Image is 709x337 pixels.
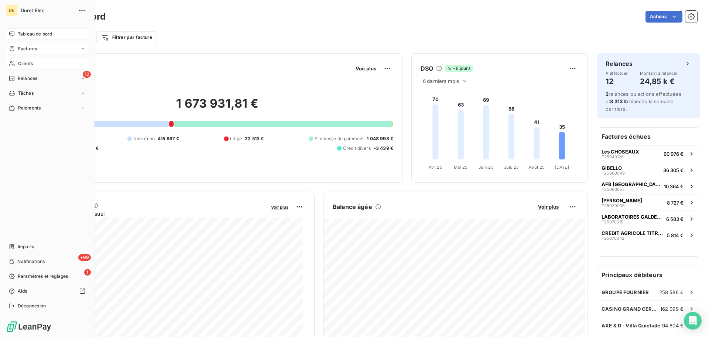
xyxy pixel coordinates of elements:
[18,75,37,82] span: Relances
[667,232,684,238] span: 5 814 €
[664,183,684,189] span: 10 364 €
[18,243,34,250] span: Imports
[597,194,700,210] button: [PERSON_NAME]F250200388 727 €
[17,258,45,265] span: Notifications
[504,165,519,170] tspan: Juil. 25
[602,306,660,312] span: CASINO GRAND CERCLE
[315,135,364,142] span: Promesse de paiement
[684,312,702,330] div: Open Intercom Messenger
[96,31,157,43] button: Filtrer par facture
[269,203,291,210] button: Voir plus
[597,178,700,194] button: AFB [GEOGRAPHIC_DATA]F2506005510 364 €
[18,288,28,294] span: Aide
[230,135,242,142] span: Litige
[367,135,393,142] span: 1 048 998 €
[602,155,624,159] span: F25040126
[353,65,379,72] button: Voir plus
[374,145,393,152] span: -3 439 €
[18,105,41,111] span: Paiements
[606,91,681,112] span: relances ou actions effectuées et relancés la semaine dernière.
[660,306,684,312] span: 162 099 €
[640,71,678,75] span: Montant à relancer
[659,289,684,295] span: 258 586 €
[667,200,684,206] span: 8 727 €
[645,11,682,23] button: Actions
[343,145,371,152] span: Crédit divers
[454,165,467,170] tspan: Mai 25
[597,162,700,178] button: GIBELLOF2506004936 305 €
[18,46,37,52] span: Factures
[21,7,74,13] span: Duret Elec
[18,31,52,37] span: Tableau de bord
[133,135,155,142] span: Non-échu
[602,220,623,224] span: F25070015
[606,59,633,68] h6: Relances
[421,64,433,73] h6: DSO
[84,269,91,276] span: 1
[602,230,664,236] span: CREDIT AGRICOLE TITRES
[42,96,393,118] h2: 1 673 931,81 €
[423,78,459,84] span: 6 derniers mois
[606,75,628,87] h4: 12
[602,187,625,192] span: F25060055
[271,205,288,210] span: Voir plus
[6,285,88,297] a: Aide
[666,216,684,222] span: 6 583 €
[664,151,684,157] span: 60 976 €
[640,75,678,87] h4: 24,85 k €
[528,165,545,170] tspan: Août 25
[597,145,700,162] button: Les CHOSEAUXF2504012660 976 €
[479,165,494,170] tspan: Juin 25
[602,236,624,240] span: F25070042
[602,181,661,187] span: AFB [GEOGRAPHIC_DATA]
[597,266,700,284] h6: Principaux débiteurs
[538,204,559,210] span: Voir plus
[663,167,684,173] span: 36 305 €
[602,323,661,328] span: AXE & D - Villa Quietude
[158,135,179,142] span: 415 897 €
[606,71,628,75] span: À effectuer
[602,171,625,175] span: F25060049
[602,214,663,220] span: LABORATOIRES GALDERMA
[6,321,52,333] img: Logo LeanPay
[83,71,91,78] span: 12
[18,273,68,280] span: Paramètres et réglages
[78,254,91,261] span: +99
[18,60,33,67] span: Clients
[597,128,700,145] h6: Factures échues
[18,303,46,309] span: Déconnexion
[597,227,700,243] button: CREDIT AGRICOLE TITRESF250700425 814 €
[536,203,561,210] button: Voir plus
[602,165,622,171] span: GIBELLO
[356,65,376,71] span: Voir plus
[42,210,266,218] span: Chiffre d'affaires mensuel
[333,202,372,211] h6: Balance âgée
[429,165,442,170] tspan: Avr. 25
[18,90,34,97] span: Tâches
[245,135,264,142] span: 22 513 €
[606,91,609,97] span: 2
[597,210,700,227] button: LABORATOIRES GALDERMAF250700156 583 €
[602,149,639,155] span: Les CHOSEAUX
[662,323,684,328] span: 94 804 €
[6,4,18,16] div: DE
[602,203,625,208] span: F25020038
[602,289,649,295] span: GROUPE FOURNIER
[555,165,569,170] tspan: [DATE]
[610,98,627,104] span: 3 313 €
[602,198,642,203] span: [PERSON_NAME]
[445,65,472,72] span: -6 jours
